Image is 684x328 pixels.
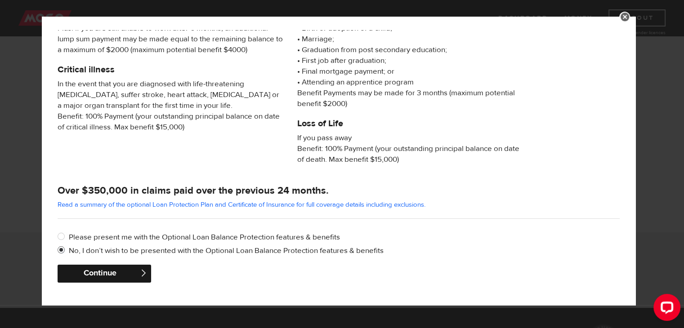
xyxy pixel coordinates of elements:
[58,245,69,257] input: No, I don’t wish to be presented with the Optional Loan Balance Protection features & benefits
[58,184,620,197] h4: Over $350,000 in claims paid over the previous 24 months.
[58,200,425,209] a: Read a summary of the optional Loan Protection Plan and Certificate of Insurance for full coverag...
[58,79,284,133] span: In the event that you are diagnosed with life-threatening [MEDICAL_DATA], suffer stroke, heart at...
[58,265,151,283] button: Continue
[69,232,620,243] label: Please present me with the Optional Loan Balance Protection features & benefits
[58,232,69,243] input: Please present me with the Optional Loan Balance Protection features & benefits
[646,290,684,328] iframe: LiveChat chat widget
[297,133,523,165] span: If you pass away Benefit: 100% Payment (your outstanding principal balance on date of death. Max ...
[140,269,148,277] span: 
[69,245,620,256] label: No, I don’t wish to be presented with the Optional Loan Balance Protection features & benefits
[297,118,523,129] h5: Loss of Life
[58,64,284,75] h5: Critical illness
